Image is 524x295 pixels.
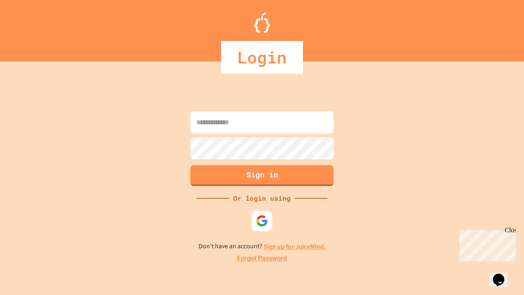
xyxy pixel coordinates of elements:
button: Sign in [190,165,334,186]
img: google-icon.svg [256,215,268,227]
div: Chat with us now!Close [3,3,56,52]
a: Sign up for JuiceMind. [264,242,326,251]
div: Or login using [229,193,295,203]
div: Login [221,41,303,74]
img: Logo.svg [254,12,270,33]
iframe: chat widget [490,262,516,287]
a: Forgot Password [237,254,287,263]
p: Don't have an account? [199,241,326,252]
iframe: chat widget [456,227,516,261]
